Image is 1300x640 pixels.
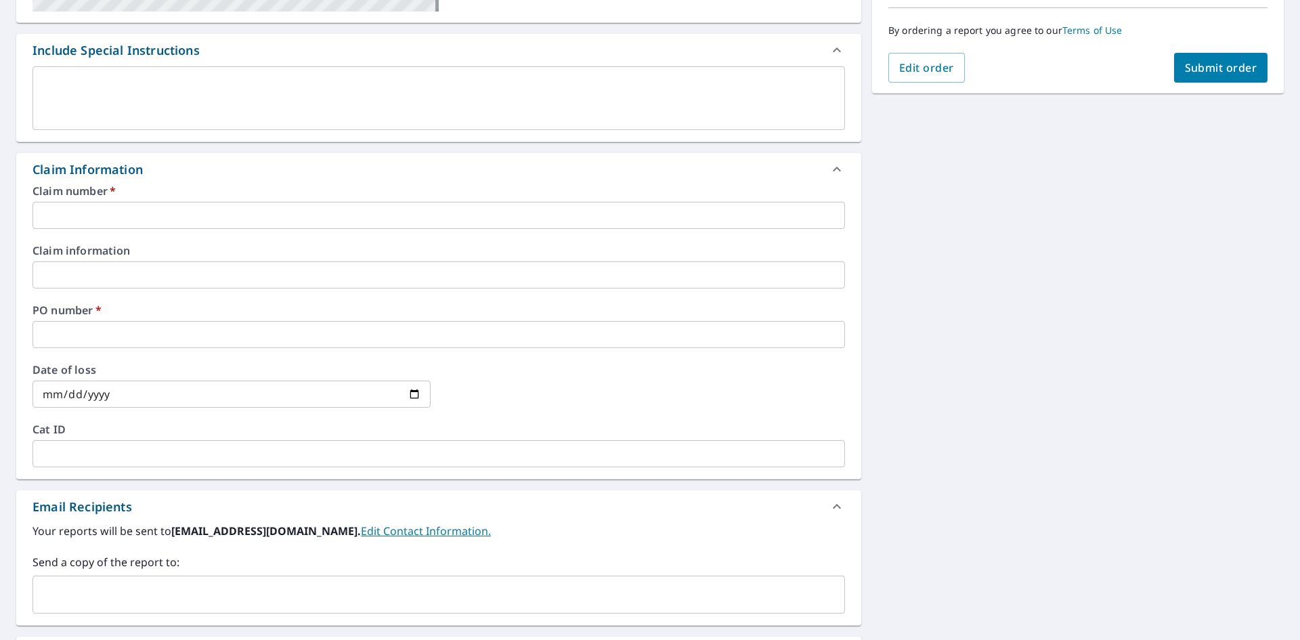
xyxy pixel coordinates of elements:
[888,53,965,83] button: Edit order
[32,498,132,516] div: Email Recipients
[361,524,491,538] a: EditContactInfo
[32,245,845,256] label: Claim information
[171,524,361,538] b: [EMAIL_ADDRESS][DOMAIN_NAME].
[32,523,845,539] label: Your reports will be sent to
[899,60,954,75] span: Edit order
[32,424,845,435] label: Cat ID
[32,305,845,316] label: PO number
[16,490,861,523] div: Email Recipients
[32,554,845,570] label: Send a copy of the report to:
[888,24,1267,37] p: By ordering a report you agree to our
[16,34,861,66] div: Include Special Instructions
[32,161,143,179] div: Claim Information
[1062,24,1123,37] a: Terms of Use
[32,364,431,375] label: Date of loss
[32,186,845,196] label: Claim number
[32,41,200,60] div: Include Special Instructions
[1174,53,1268,83] button: Submit order
[1185,60,1257,75] span: Submit order
[16,153,861,186] div: Claim Information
